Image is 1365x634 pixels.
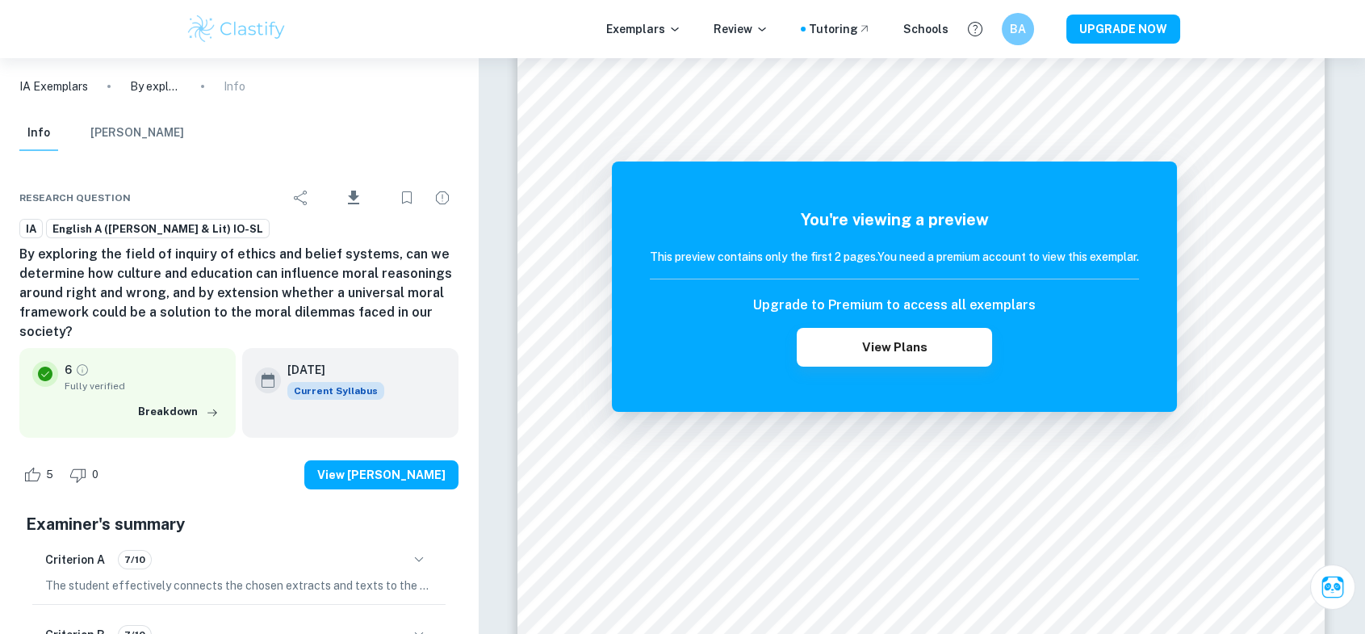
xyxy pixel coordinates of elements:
h6: BA [1008,20,1027,38]
div: Bookmark [391,182,423,214]
h6: By exploring the field of inquiry of ethics and belief systems, can we determine how culture and ... [19,245,458,342]
h6: [DATE] [287,361,371,379]
a: Grade fully verified [75,363,90,377]
div: This exemplar is based on the current syllabus. Feel free to refer to it for inspiration/ideas wh... [287,382,384,400]
button: UPGRADE NOW [1066,15,1180,44]
a: English A ([PERSON_NAME] & Lit) IO-SL [46,219,270,239]
div: Dislike [65,462,107,488]
div: Report issue [426,182,458,214]
p: Exemplars [606,20,681,38]
span: Fully verified [65,379,223,393]
button: [PERSON_NAME] [90,115,184,151]
span: 0 [83,467,107,483]
button: View [PERSON_NAME] [304,460,458,489]
p: Review [714,20,768,38]
span: Research question [19,191,131,205]
button: Breakdown [134,400,223,424]
a: IA [19,219,43,239]
h6: This preview contains only the first 2 pages. You need a premium account to view this exemplar. [650,248,1139,266]
button: Info [19,115,58,151]
span: IA [20,221,42,237]
p: Info [224,78,245,95]
h6: Upgrade to Premium to access all exemplars [753,296,1036,315]
p: 6 [65,361,72,379]
a: Schools [903,20,948,38]
h6: Criterion A [45,551,105,569]
span: Current Syllabus [287,382,384,400]
h5: Examiner's summary [26,512,452,536]
h5: You're viewing a preview [650,208,1139,232]
div: Like [19,462,62,488]
a: Tutoring [809,20,871,38]
button: View Plans [797,328,992,367]
span: English A ([PERSON_NAME] & Lit) IO-SL [47,221,269,237]
div: Download [320,177,387,219]
button: Help and Feedback [961,15,989,43]
img: Clastify logo [186,13,288,45]
button: BA [1002,13,1034,45]
span: 7/10 [119,552,151,567]
span: 5 [37,467,62,483]
p: By exploring the field of inquiry of ethics and belief systems, can we determine how culture and ... [130,78,182,95]
p: The student effectively connects the chosen extracts and texts to the global issues of ethics, cu... [45,577,433,594]
div: Share [285,182,317,214]
a: IA Exemplars [19,78,88,95]
button: Ask Clai [1310,565,1355,610]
